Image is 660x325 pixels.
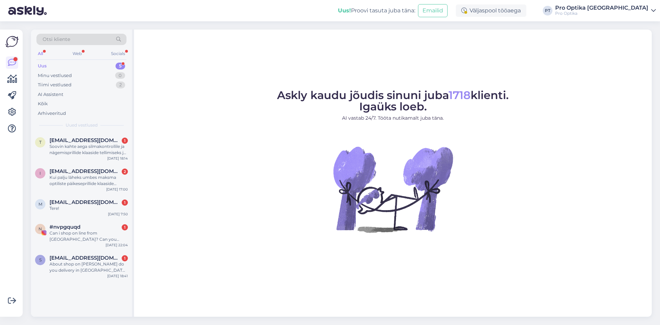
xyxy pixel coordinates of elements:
span: Uued vestlused [66,122,98,128]
span: #nvpgquqd [49,224,80,230]
span: ivika.uustalu15@gmail.com [49,168,121,174]
div: AI Assistent [38,91,63,98]
span: t [39,140,42,145]
div: Arhiveeritud [38,110,66,117]
div: Proovi tasuta juba täna: [338,7,415,15]
div: Web [71,49,83,58]
img: Askly Logo [5,35,19,48]
span: siferrario@gmail.com [49,255,121,261]
span: i [40,171,41,176]
b: Uus! [338,7,351,14]
div: Soovin kahte aega silmakontrollile ja nägemisprillide klaaside tellimiseks ja paigaldamiseks. Pri... [49,143,128,156]
span: toomas@kaarsilla.ee [49,137,121,143]
div: 1 [122,224,128,230]
div: [DATE] 22:04 [106,242,128,248]
div: 0 [115,72,125,79]
p: AI vastab 24/7. Tööta nutikamalt juba täna. [277,115,509,122]
span: 1718 [449,88,471,102]
div: [DATE] 18:41 [107,273,128,279]
div: About shop on [PERSON_NAME] do you delivery in [GEOGRAPHIC_DATA] ? [49,261,128,273]
div: Kui palju läheks umbes maksma optiliste päikeseprillide klaaside vahetus [49,174,128,187]
button: Emailid [418,4,448,17]
div: 1 [122,255,128,261]
span: m [38,202,42,207]
div: Pro Optika [GEOGRAPHIC_DATA] [555,5,648,11]
span: minaanni@gmail.com [49,199,121,205]
div: 2 [122,169,128,175]
div: Tiimi vestlused [38,82,71,88]
span: Otsi kliente [43,36,70,43]
span: Askly kaudu jõudis sinuni juba klienti. Igaüks loeb. [277,88,509,113]
div: Tere! [49,205,128,212]
span: n [38,226,42,231]
div: Pro Optika [555,11,648,16]
div: Uus [38,63,47,69]
div: [DATE] 7:50 [108,212,128,217]
div: Socials [110,49,126,58]
div: Minu vestlused [38,72,72,79]
div: [DATE] 18:14 [107,156,128,161]
div: 1 [122,138,128,144]
div: 1 [122,199,128,206]
div: All [36,49,44,58]
div: 5 [115,63,125,69]
div: [DATE] 17:00 [106,187,128,192]
div: 2 [116,82,125,88]
span: s [39,257,42,262]
div: Can i shop on line from [GEOGRAPHIC_DATA]? Can you delivery in [GEOGRAPHIC_DATA]? [49,230,128,242]
div: PT [543,6,552,15]
a: Pro Optika [GEOGRAPHIC_DATA]Pro Optika [555,5,656,16]
div: Väljaspool tööaega [456,4,526,17]
div: Kõik [38,100,48,107]
img: No Chat active [331,127,455,251]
